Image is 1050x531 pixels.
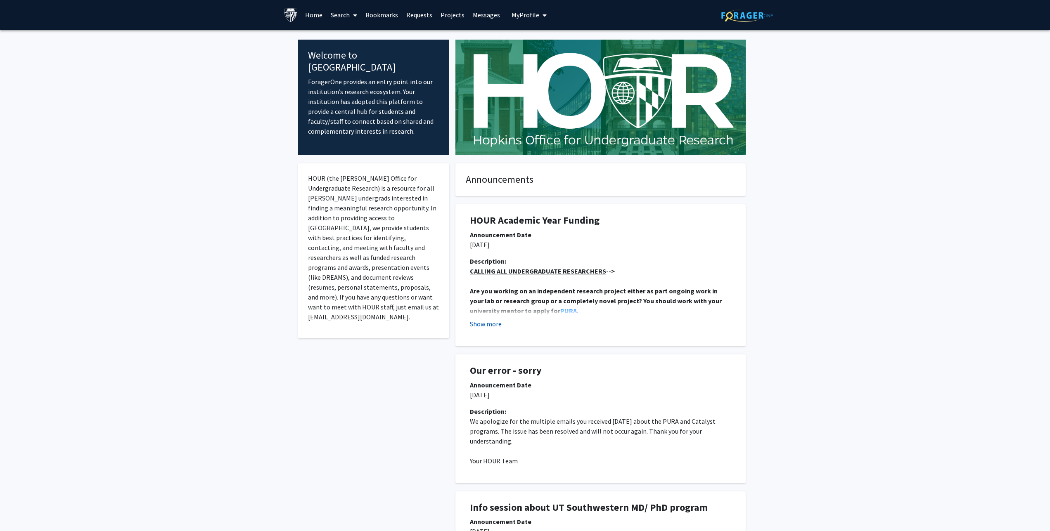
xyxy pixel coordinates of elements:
[327,0,361,29] a: Search
[470,456,731,466] p: Your HOUR Team
[470,267,606,275] u: CALLING ALL UNDERGRADUATE RESEARCHERS
[436,0,469,29] a: Projects
[470,287,723,315] strong: Are you working on an independent research project either as part ongoing work in your lab or res...
[470,416,731,446] p: We apologize for the multiple emails you received [DATE] about the PURA and Catalyst programs. Th...
[470,230,731,240] div: Announcement Date
[470,286,731,316] p: .
[470,406,731,416] div: Description:
[402,0,436,29] a: Requests
[301,0,327,29] a: Home
[470,215,731,227] h1: HOUR Academic Year Funding
[361,0,402,29] a: Bookmarks
[466,174,735,186] h4: Announcements
[560,307,577,315] a: PURA
[470,502,731,514] h1: Info session about UT Southwestern MD/ PhD program
[469,0,504,29] a: Messages
[470,319,502,329] button: Show more
[455,40,746,155] img: Cover Image
[470,365,731,377] h1: Our error - sorry
[470,390,731,400] p: [DATE]
[470,240,731,250] p: [DATE]
[308,50,440,73] h4: Welcome to [GEOGRAPHIC_DATA]
[512,11,539,19] span: My Profile
[470,517,731,526] div: Announcement Date
[721,9,773,22] img: ForagerOne Logo
[308,173,440,322] p: HOUR (the [PERSON_NAME] Office for Undergraduate Research) is a resource for all [PERSON_NAME] un...
[470,380,731,390] div: Announcement Date
[470,256,731,266] div: Description:
[284,8,298,22] img: Johns Hopkins University Logo
[308,77,440,136] p: ForagerOne provides an entry point into our institution’s research ecosystem. Your institution ha...
[470,267,615,275] strong: -->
